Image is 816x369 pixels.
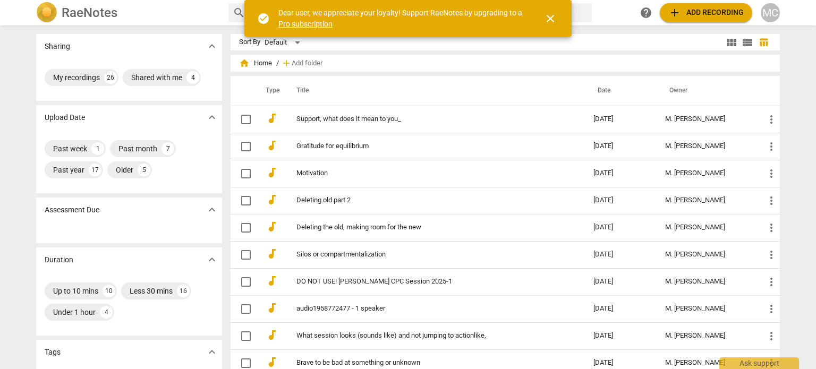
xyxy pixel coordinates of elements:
[266,193,278,206] span: audiotrack
[765,113,778,126] span: more_vert
[161,142,174,155] div: 7
[668,6,681,19] span: add
[296,224,555,231] a: Deleting the old, making room for the new
[296,142,555,150] a: Gratitude for equilibrium
[177,285,190,297] div: 16
[278,7,525,29] div: Dear user, we appreciate your loyalty! Support RaeNotes by upgrading to a
[296,305,555,313] a: audio1958772477 - 1 speaker
[665,196,748,204] div: M. [PERSON_NAME]
[206,203,218,216] span: expand_more
[233,6,245,19] span: search
[640,6,652,19] span: help
[266,302,278,314] span: audiotrack
[585,295,657,322] td: [DATE]
[239,58,272,68] span: Home
[665,359,748,367] div: M. [PERSON_NAME]
[36,2,220,23] a: LogoRaeNotes
[665,332,748,340] div: M. [PERSON_NAME]
[765,248,778,261] span: more_vert
[204,202,220,218] button: Show more
[296,196,555,204] a: Deleting old part 2
[91,142,104,155] div: 1
[45,254,73,265] p: Duration
[206,40,218,53] span: expand_more
[296,359,555,367] a: Brave to be bad at something or unknown
[665,278,748,286] div: M. [PERSON_NAME]
[719,357,799,369] div: Ask support
[585,214,657,241] td: [DATE]
[636,3,656,22] a: Help
[266,356,278,368] span: audiotrack
[239,58,250,68] span: home
[266,329,278,341] span: audiotrack
[585,241,657,268] td: [DATE]
[665,224,748,231] div: M. [PERSON_NAME]
[266,139,278,152] span: audiotrack
[204,109,220,125] button: Show more
[204,252,220,268] button: Show more
[278,20,333,28] a: Pro subscription
[53,165,84,175] div: Past year
[116,165,133,175] div: Older
[657,76,756,106] th: Owner
[765,167,778,180] span: more_vert
[296,278,555,286] a: DO NOT USE! [PERSON_NAME] CPC Session 2025-1
[186,71,199,84] div: 4
[544,12,557,25] span: close
[266,112,278,125] span: audiotrack
[45,112,85,123] p: Upload Date
[741,36,754,49] span: view_list
[206,253,218,266] span: expand_more
[206,346,218,358] span: expand_more
[665,305,748,313] div: M. [PERSON_NAME]
[765,303,778,315] span: more_vert
[585,133,657,160] td: [DATE]
[296,115,555,123] a: Support, what does it mean to you_
[665,115,748,123] div: M. [PERSON_NAME]
[45,347,61,358] p: Tags
[296,332,555,340] a: What session looks (sounds like) and not jumping to actionlike,
[665,251,748,259] div: M. [PERSON_NAME]
[665,142,748,150] div: M. [PERSON_NAME]
[131,72,182,83] div: Shared with me
[296,169,555,177] a: Motivation
[257,76,284,106] th: Type
[266,274,278,287] span: audiotrack
[104,71,117,84] div: 26
[100,306,113,319] div: 4
[45,41,70,52] p: Sharing
[585,76,657,106] th: Date
[36,2,57,23] img: Logo
[281,58,292,68] span: add
[266,166,278,179] span: audiotrack
[538,6,563,31] button: Close
[765,276,778,288] span: more_vert
[45,204,99,216] p: Assessment Due
[204,38,220,54] button: Show more
[62,5,117,20] h2: RaeNotes
[585,160,657,187] td: [DATE]
[239,38,260,46] div: Sort By
[266,220,278,233] span: audiotrack
[266,247,278,260] span: audiotrack
[130,286,173,296] div: Less 30 mins
[296,251,555,259] a: Silos or compartmentalization
[257,12,270,25] span: check_circle
[755,35,771,50] button: Table view
[585,268,657,295] td: [DATE]
[53,143,87,154] div: Past week
[206,111,218,124] span: expand_more
[138,164,150,176] div: 5
[724,35,739,50] button: Tile view
[765,194,778,207] span: more_vert
[665,169,748,177] div: M. [PERSON_NAME]
[725,36,738,49] span: view_module
[765,330,778,342] span: more_vert
[265,34,304,51] div: Default
[759,37,769,47] span: table_chart
[765,221,778,234] span: more_vert
[585,322,657,349] td: [DATE]
[276,59,279,67] span: /
[53,72,100,83] div: My recordings
[739,35,755,50] button: List view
